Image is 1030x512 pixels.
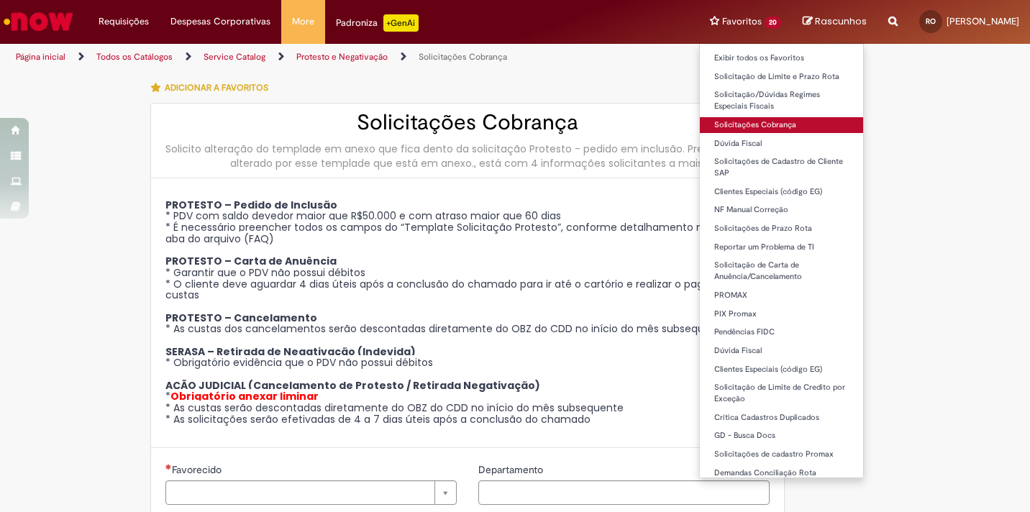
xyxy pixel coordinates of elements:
[165,378,540,393] span: AÇÃO JUDICIAL (Cancelamento de Protesto / Retirada Negativação)
[700,239,863,255] a: Reportar um Problema de TI
[165,321,728,336] span: * As custas dos cancelamentos serão descontadas diretamente do OBZ do CDD no início do mês subseq...
[700,50,863,66] a: Exibir todos os Favoritos
[165,311,317,325] span: PROTESTO – Cancelamento
[699,43,864,478] ul: Favoritos
[165,142,770,170] div: Solicito alteração do templade em anexo que fica dento da solicitação Protesto - pedido em inclus...
[478,463,546,476] span: Departamento
[700,117,863,133] a: Solicitações Cobrança
[165,412,591,426] span: * As solicitações serão efetivadas de 4 a 7 dias úteis após a conclusão do chamado
[383,14,419,32] p: +GenAi
[700,362,863,378] a: Clientes Especiais (código EG)
[165,344,416,359] span: SERASA – Retirada de Negativação (Indevida)
[165,480,457,505] a: Limpar campo Favorecido
[947,15,1019,27] span: [PERSON_NAME]
[700,410,863,426] a: Crítica Cadastros Duplicados
[700,154,863,180] a: Solicitações de Cadastro de Cliente SAP
[16,51,65,63] a: Página inicial
[165,82,268,93] span: Adicionar a Favoritos
[170,14,270,29] span: Despesas Corporativas
[803,15,867,29] a: Rascunhos
[292,14,314,29] span: More
[165,220,756,246] span: * É necessário preencher todos os campos do “Template Solicitação Protesto”, conforme detalhament...
[700,428,863,444] a: GD - Busca Docs
[926,17,936,26] span: RO
[478,480,770,505] input: Departamento
[700,324,863,340] a: Pendências FIDC
[700,136,863,152] a: Dúvida Fiscal
[96,51,173,63] a: Todos os Catálogos
[700,447,863,462] a: Solicitações de cadastro Promax
[765,17,781,29] span: 20
[700,380,863,406] a: Solicitação de Limite de Credito por Exceção
[700,465,863,481] a: Demandas Conciliação Rota
[165,265,365,280] span: * Garantir que o PDV não possui débitos
[99,14,149,29] span: Requisições
[165,401,624,415] span: * As custas serão descontadas diretamente do OBZ do CDD no início do mês subsequente
[165,277,765,303] span: * O cliente deve aguardar 4 dias úteis após a conclusão do chamado para ir até o cartório e reali...
[204,51,265,63] a: Service Catalog
[419,51,507,63] a: Solicitações Cobrança
[150,73,276,103] button: Adicionar a Favoritos
[700,288,863,303] a: PROMAX
[165,209,561,223] span: * PDV com saldo devedor maior que R$50.000 e com atraso maior que 60 dias
[700,221,863,237] a: Solicitações de Prazo Rota
[172,463,224,476] span: Necessários - Favorecido
[165,355,433,370] span: * Obrigatório evidência que o PDV não possui débitos
[700,343,863,359] a: Dúvida Fiscal
[296,51,388,63] a: Protesto e Negativação
[336,14,419,32] div: Padroniza
[722,14,762,29] span: Favoritos
[700,202,863,218] a: NF Manual Correção
[11,44,676,70] ul: Trilhas de página
[165,254,337,268] span: PROTESTO – Carta de Anuência
[170,389,319,403] span: Obrigatório anexar liminar
[815,14,867,28] span: Rascunhos
[165,464,172,470] span: Necessários
[700,87,863,114] a: Solicitação/Dúvidas Regimes Especiais Fiscais
[165,198,337,212] span: PROTESTO – Pedido de Inclusão
[700,69,863,85] a: Solicitação de Limite e Prazo Rota
[700,257,863,284] a: Solicitação de Carta de Anuência/Cancelamento
[700,184,863,200] a: Clientes Especiais (código EG)
[165,111,770,134] h2: Solicitações Cobrança
[1,7,76,36] img: ServiceNow
[700,306,863,322] a: PIX Promax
